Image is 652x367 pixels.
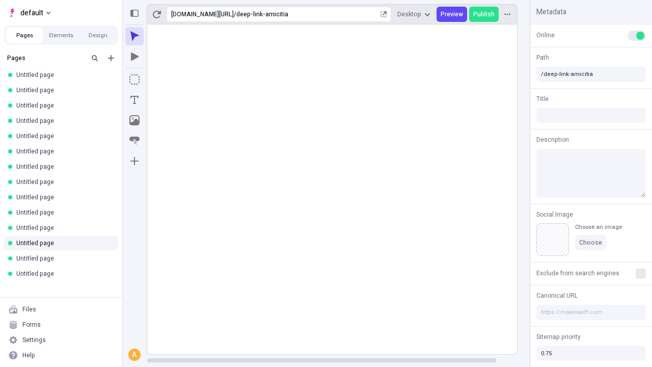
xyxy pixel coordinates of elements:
[536,332,581,342] span: Sitemap priority
[437,7,467,22] button: Preview
[236,10,378,18] div: deep-link-amicitia
[536,31,555,40] span: Online
[125,91,144,109] button: Text
[16,101,110,110] div: Untitled page
[536,53,549,62] span: Path
[579,239,602,247] span: Choose
[79,28,116,43] button: Design
[16,178,110,186] div: Untitled page
[473,10,495,18] span: Publish
[469,7,499,22] button: Publish
[16,193,110,201] div: Untitled page
[16,71,110,79] div: Untitled page
[397,10,421,18] span: Desktop
[16,163,110,171] div: Untitled page
[16,208,110,217] div: Untitled page
[536,291,578,300] span: Canonical URL
[536,269,619,278] span: Exclude from search engines
[16,239,110,247] div: Untitled page
[125,111,144,129] button: Image
[105,52,117,64] button: Add new
[4,5,55,20] button: Select site
[16,86,110,94] div: Untitled page
[7,54,85,62] div: Pages
[20,7,43,19] span: default
[16,224,110,232] div: Untitled page
[132,350,137,361] span: A
[22,351,35,359] div: Help
[441,10,463,18] span: Preview
[22,336,46,344] div: Settings
[16,270,110,278] div: Untitled page
[536,94,549,103] span: Title
[171,10,234,18] div: [URL][DOMAIN_NAME]
[536,135,569,144] span: Description
[536,305,646,320] input: https://makeswift.com
[16,254,110,263] div: Untitled page
[234,10,236,18] div: /
[22,305,36,313] div: Files
[125,70,144,89] button: Box
[16,117,110,125] div: Untitled page
[16,147,110,155] div: Untitled page
[16,132,110,140] div: Untitled page
[575,223,622,231] div: Choose an image
[43,28,79,43] button: Elements
[575,235,606,250] button: Choose
[125,132,144,150] button: Button
[22,321,41,329] div: Forms
[393,7,434,22] button: Desktop
[536,210,573,219] span: Social Image
[6,28,43,43] button: Pages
